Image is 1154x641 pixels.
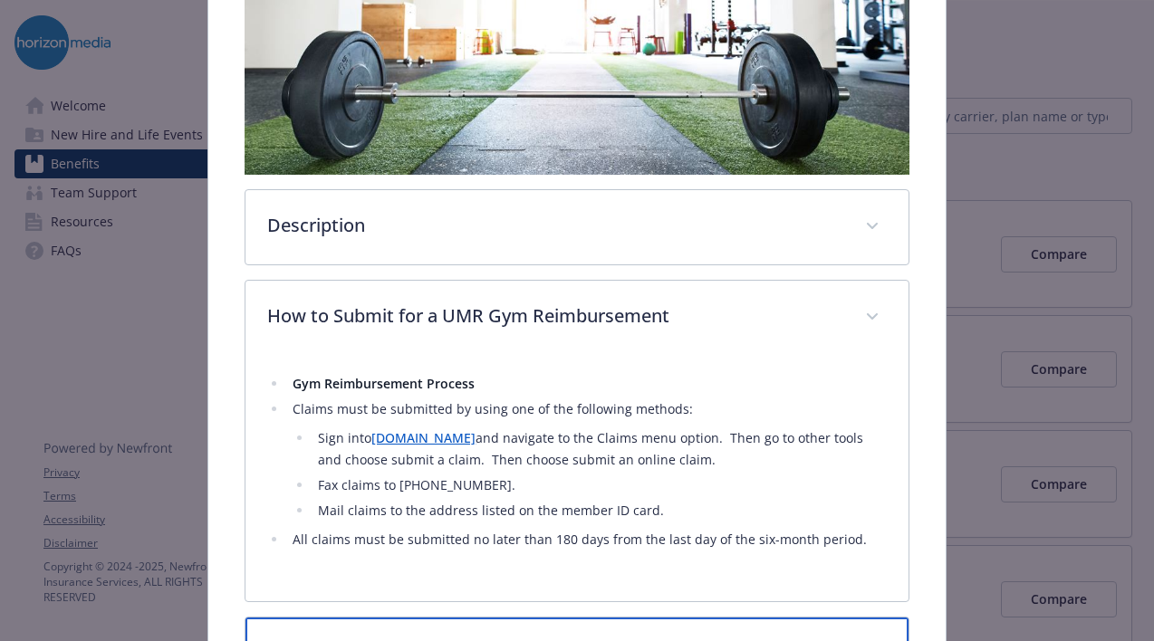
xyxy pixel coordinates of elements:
li: All claims must be submitted no later than 180 days from the last day of the six-month period. [287,529,886,550]
p: How to Submit for a UMR Gym Reimbursement [267,302,842,330]
li: Fax claims to [PHONE_NUMBER]. [313,474,886,496]
p: Description [267,212,842,239]
div: How to Submit for a UMR Gym Reimbursement [245,281,908,355]
li: Sign into and navigate to the Claims menu option. Then go to other tools and choose submit a clai... [313,427,886,471]
li: Mail claims to the address listed on the member ID card. [313,500,886,521]
li: Claims must be submitted by using one of the following methods: [287,398,886,521]
strong: Gym Reimbursement Process [293,375,475,392]
div: How to Submit for a UMR Gym Reimbursement [245,355,908,601]
div: Description [245,190,908,264]
a: [DOMAIN_NAME] [371,429,476,446]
